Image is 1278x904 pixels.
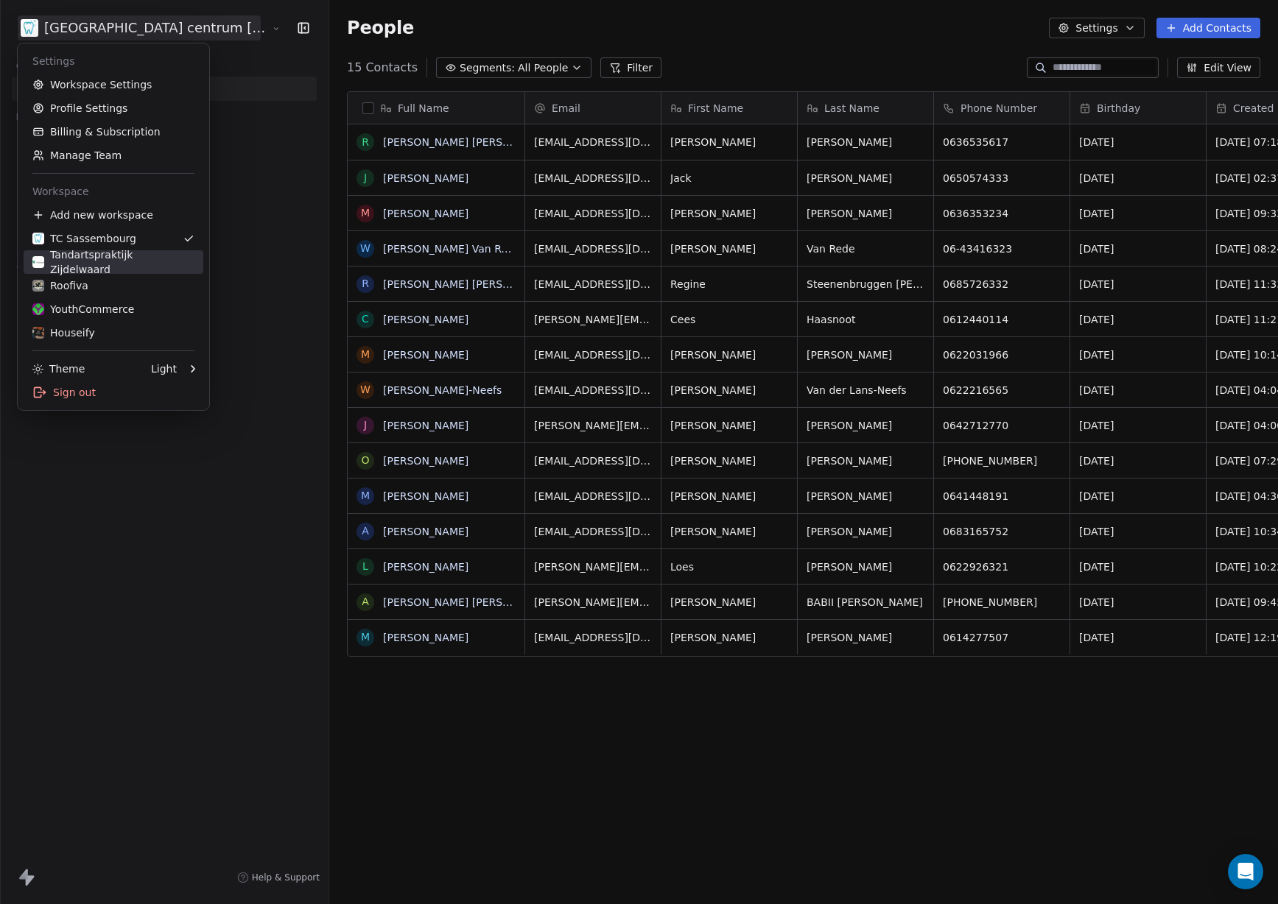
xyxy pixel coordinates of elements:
[32,327,44,339] img: Afbeelding1.png
[24,73,203,96] a: Workspace Settings
[32,247,194,277] div: Tandartspraktijk Zijdelwaard
[32,233,44,244] img: cropped-favo.png
[24,144,203,167] a: Manage Team
[151,361,177,376] div: Light
[32,361,85,376] div: Theme
[24,120,203,144] a: Billing & Subscription
[24,96,203,120] a: Profile Settings
[24,381,203,404] div: Sign out
[32,278,88,293] div: Roofiva
[32,302,134,317] div: YouthCommerce
[32,231,136,246] div: TC Sassembourg
[24,180,203,203] div: Workspace
[24,49,203,73] div: Settings
[24,203,203,227] div: Add new workspace
[32,280,44,292] img: Roofiva%20logo%20flavicon.png
[32,325,95,340] div: Houseify
[32,303,44,315] img: YC%20tumbnail%20flavicon.png
[32,256,44,268] img: cropped-Favicon-Zijdelwaard.webp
